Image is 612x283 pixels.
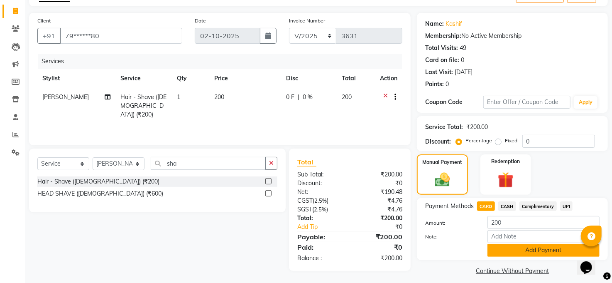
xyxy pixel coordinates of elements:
[42,93,89,101] span: [PERSON_NAME]
[465,137,492,144] label: Percentage
[291,205,350,214] div: ( )
[425,20,444,28] div: Name:
[303,93,313,102] span: 0 %
[291,214,350,223] div: Total:
[291,223,360,231] a: Add Tip
[461,56,464,65] div: 0
[37,177,159,186] div: Hair - Shave ([DEMOGRAPHIC_DATA]) (₹200)
[423,159,463,166] label: Manual Payment
[425,32,600,40] div: No Active Membership
[350,214,409,223] div: ₹200.00
[350,254,409,263] div: ₹200.00
[120,93,166,118] span: Hair - Shave ([DEMOGRAPHIC_DATA]) (₹200)
[37,28,61,44] button: +91
[209,69,281,88] th: Price
[281,69,337,88] th: Disc
[350,179,409,188] div: ₹0
[314,206,326,213] span: 2.5%
[297,158,316,166] span: Total
[60,28,182,44] input: Search by Name/Mobile/Email/Code
[195,17,206,25] label: Date
[425,123,463,132] div: Service Total:
[425,44,458,52] div: Total Visits:
[425,202,474,211] span: Payment Methods
[298,93,299,102] span: |
[291,242,350,252] div: Paid:
[337,69,375,88] th: Total
[487,244,600,257] button: Add Payment
[314,197,327,204] span: 2.5%
[291,254,350,263] div: Balance :
[574,96,597,109] button: Apply
[360,223,409,231] div: ₹0
[425,80,444,89] div: Points:
[37,189,163,198] div: HEAD SHAVE ([DEMOGRAPHIC_DATA]) (₹600)
[419,267,606,276] a: Continue Without Payment
[419,219,481,227] label: Amount:
[505,137,517,144] label: Fixed
[460,44,466,52] div: 49
[115,69,172,88] th: Service
[291,232,350,242] div: Payable:
[483,96,570,109] input: Enter Offer / Coupon Code
[455,68,472,77] div: [DATE]
[350,205,409,214] div: ₹4.76
[375,69,402,88] th: Action
[38,54,409,69] div: Services
[487,216,600,229] input: Amount
[493,170,519,190] img: _gift.svg
[177,93,180,101] span: 1
[297,197,313,204] span: CGST
[291,170,350,179] div: Sub Total:
[297,206,312,213] span: SGST
[291,179,350,188] div: Discount:
[446,20,462,28] a: Kashif
[577,250,604,275] iframe: chat widget
[342,93,352,101] span: 200
[560,201,573,211] span: UPI
[425,56,459,65] div: Card on file:
[477,201,495,211] span: CARD
[466,123,488,132] div: ₹200.00
[350,232,409,242] div: ₹200.00
[214,93,224,101] span: 200
[487,230,600,243] input: Add Note
[425,98,483,107] div: Coupon Code
[498,201,516,211] span: CASH
[291,196,350,205] div: ( )
[37,69,115,88] th: Stylist
[446,80,449,89] div: 0
[289,17,325,25] label: Invoice Number
[172,69,209,88] th: Qty
[151,157,266,170] input: Search or Scan
[350,188,409,196] div: ₹190.48
[419,233,481,241] label: Note:
[425,32,461,40] div: Membership:
[519,201,557,211] span: Complimentary
[37,17,51,25] label: Client
[425,137,451,146] div: Discount:
[350,196,409,205] div: ₹4.76
[291,188,350,196] div: Net:
[430,171,455,189] img: _cash.svg
[425,68,453,77] div: Last Visit:
[491,158,520,165] label: Redemption
[350,170,409,179] div: ₹200.00
[350,242,409,252] div: ₹0
[286,93,294,102] span: 0 F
